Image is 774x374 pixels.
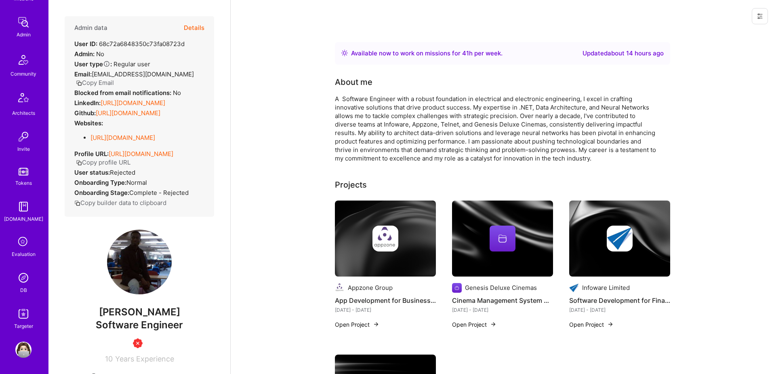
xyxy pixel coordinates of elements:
span: [PERSON_NAME] [65,306,214,318]
span: 41 [462,49,469,57]
div: Infoware Limited [582,283,630,292]
strong: Profile URL: [74,150,109,158]
h4: Software Development for Financial Services [569,295,670,306]
img: User Avatar [15,342,32,358]
i: icon Copy [74,200,80,206]
a: [URL][DOMAIN_NAME] [109,150,173,158]
img: admin teamwork [15,14,32,30]
div: Regular user [74,60,150,68]
img: Unqualified [133,338,143,348]
strong: Onboarding Stage: [74,189,129,197]
img: arrow-right [607,321,614,328]
button: Open Project [335,320,379,329]
img: Community [14,50,33,70]
span: [EMAIL_ADDRESS][DOMAIN_NAME] [92,70,194,78]
span: Rejected [110,169,135,176]
img: tokens [19,168,28,175]
div: [DATE] - [DATE] [452,306,553,314]
strong: Websites: [74,119,103,127]
span: 10 [105,355,113,363]
div: Invite [17,145,30,153]
img: Company logo [569,283,579,293]
div: DB [20,286,27,294]
img: Admin Search [15,270,32,286]
div: No [74,50,104,58]
div: Evaluation [12,250,36,258]
button: Copy builder data to clipboard [74,199,166,207]
a: User Avatar [13,342,34,358]
img: Skill Targeter [15,306,32,322]
span: Complete - Rejected [129,189,189,197]
img: arrow-right [373,321,379,328]
span: Software Engineer [96,319,183,331]
button: Details [184,16,204,40]
div: Community [11,70,36,78]
img: Company logo [607,226,633,251]
h4: App Development for Business Solutions [335,295,436,306]
a: [URL][DOMAIN_NAME] [101,99,165,107]
strong: Admin: [74,50,95,58]
div: Genesis Deluxe Cinemas [465,283,537,292]
div: 68c72a6848350c73fa08723d [74,40,185,48]
img: Architects [14,89,33,109]
div: No [74,89,181,97]
div: Appzone Group [348,283,393,292]
div: Admin [17,30,31,39]
a: [URL][DOMAIN_NAME] [90,134,155,142]
i: icon SelectionTeam [16,235,31,250]
div: Targeter [14,322,33,330]
strong: Email: [74,70,92,78]
img: Company logo [335,283,345,293]
h4: Admin data [74,24,107,32]
span: Years Experience [115,355,174,363]
strong: Onboarding Type: [74,179,126,186]
div: [DOMAIN_NAME] [4,215,43,223]
button: Copy Email [76,78,114,87]
i: icon Copy [76,160,82,166]
i: Help [103,60,110,68]
div: Projects [335,179,367,191]
strong: LinkedIn: [74,99,101,107]
div: Available now to work on missions for h per week . [351,49,503,58]
img: arrow-right [490,321,496,328]
img: Availability [341,50,348,56]
strong: Github: [74,109,96,117]
img: guide book [15,199,32,215]
span: normal [126,179,147,186]
strong: Blocked from email notifications: [74,89,173,97]
h4: Cinema Management System Development [452,295,553,306]
button: Open Project [569,320,614,329]
i: icon Copy [76,80,82,86]
div: [DATE] - [DATE] [335,306,436,314]
strong: User type : [74,60,112,68]
strong: User ID: [74,40,97,48]
img: cover [335,201,436,277]
div: [DATE] - [DATE] [569,306,670,314]
div: About me [335,76,372,88]
div: Updated about 14 hours ago [583,49,664,58]
img: Invite [15,129,32,145]
img: Company logo [372,226,398,251]
strong: User status: [74,169,110,176]
button: Open Project [452,320,496,329]
div: Tokens [15,179,32,187]
a: [URL][DOMAIN_NAME] [96,109,160,117]
img: cover [452,201,553,277]
img: Company logo [452,283,462,293]
button: Copy profile URL [76,158,130,167]
img: User Avatar [107,230,172,294]
div: Architects [12,109,35,117]
img: cover [569,201,670,277]
div: A Software Engineer with a robust foundation in electrical and electronic engineering, I excel in... [335,95,658,163]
